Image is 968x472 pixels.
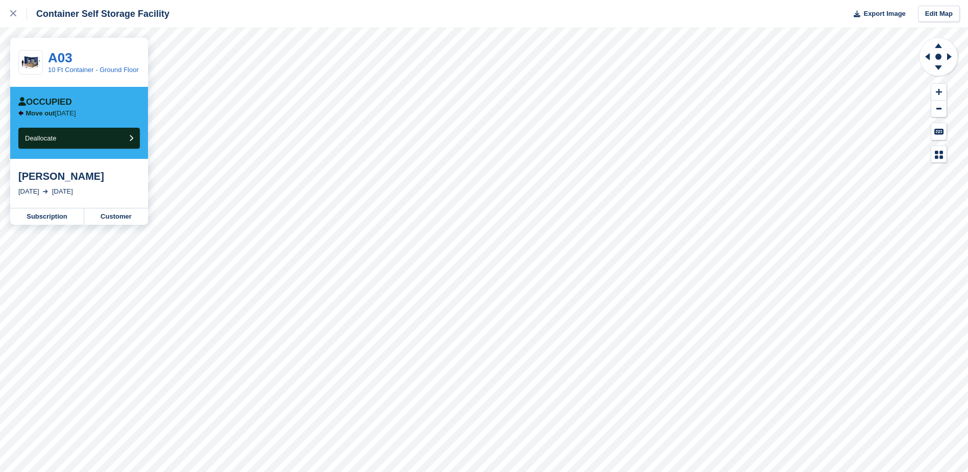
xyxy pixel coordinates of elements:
[84,208,148,225] a: Customer
[863,9,905,19] span: Export Image
[18,128,140,149] button: Deallocate
[931,146,947,163] button: Map Legend
[931,123,947,140] button: Keyboard Shortcuts
[43,190,48,194] img: arrow-right-light-icn-cde0832a797a2874e46488d9cf13f60e5c3a73dbe684e267c42b8395dfbc2abf.svg
[26,109,55,117] span: Move out
[52,186,73,197] div: [DATE]
[27,8,169,20] div: Container Self Storage Facility
[18,97,72,107] div: Occupied
[19,54,42,72] img: 10-ft-container.jpg
[25,134,56,142] span: Deallocate
[18,170,140,182] div: [PERSON_NAME]
[26,109,76,117] p: [DATE]
[931,84,947,101] button: Zoom In
[918,6,960,22] a: Edit Map
[18,186,39,197] div: [DATE]
[848,6,906,22] button: Export Image
[48,66,139,74] a: 10 Ft Container - Ground Floor
[48,50,72,65] a: A03
[931,101,947,117] button: Zoom Out
[10,208,84,225] a: Subscription
[18,110,23,116] img: arrow-left-icn-90495f2de72eb5bd0bd1c3c35deca35cc13f817d75bef06ecd7c0b315636ce7e.svg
